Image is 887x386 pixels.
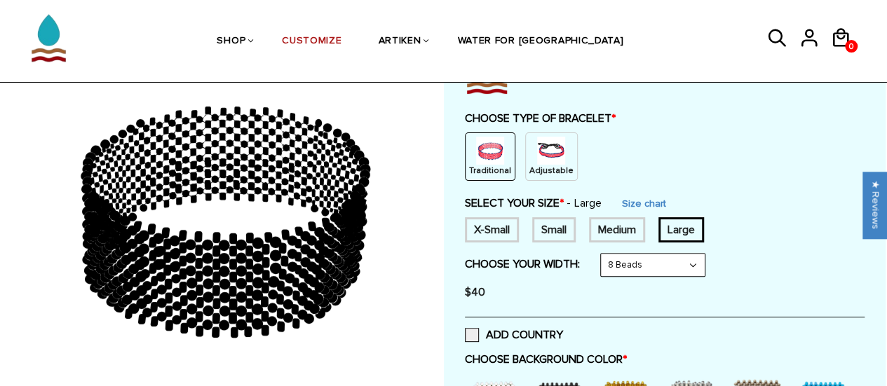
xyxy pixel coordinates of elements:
div: 7 inches [532,217,576,242]
label: ADD COUNTRY [465,328,563,342]
label: SELECT YOUR SIZE [465,196,602,210]
label: CHOOSE BACKGROUND COLOR [465,352,865,366]
span: $40 [465,285,485,299]
img: imgboder_100x.png [465,78,508,97]
div: Non String [465,132,515,181]
span: Large [567,196,602,210]
a: CUSTOMIZE [282,6,341,78]
a: SHOP [217,6,245,78]
img: non-string.png [476,137,504,165]
p: Adjustable [529,165,574,177]
p: Traditional [469,165,511,177]
div: 6 inches [465,217,519,242]
div: 8 inches [658,217,704,242]
label: CHOOSE TYPE OF BRACELET [465,111,865,125]
img: string.PNG [537,137,565,165]
div: Click to open Judge.me floating reviews tab [863,172,887,238]
a: Size chart [622,198,666,209]
a: ARTIKEN [378,6,421,78]
a: 0 [845,40,858,53]
div: String [525,132,578,181]
div: 7.5 inches [589,217,645,242]
span: 0 [845,38,858,55]
a: WATER FOR [GEOGRAPHIC_DATA] [457,6,623,78]
label: CHOOSE YOUR WIDTH: [465,257,580,271]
